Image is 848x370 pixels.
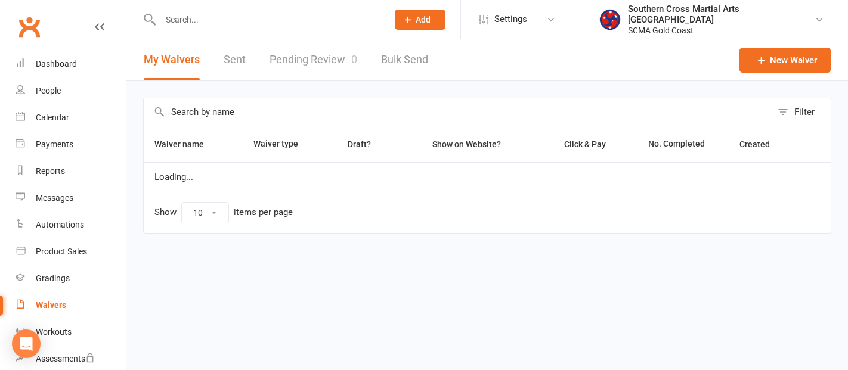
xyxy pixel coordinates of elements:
span: Waiver name [154,139,217,149]
img: thumb_image1620786302.png [598,8,622,32]
input: Search by name [144,98,772,126]
div: People [36,86,61,95]
button: Click & Pay [553,137,619,151]
th: No. Completed [637,126,729,162]
a: Bulk Send [381,39,428,80]
div: Dashboard [36,59,77,69]
button: Waiver name [154,137,217,151]
a: Sent [224,39,246,80]
div: Product Sales [36,247,87,256]
div: Payments [36,139,73,149]
a: Clubworx [14,12,44,42]
div: Waivers [36,300,66,310]
div: items per page [234,207,293,217]
td: Loading... [144,162,831,192]
div: Calendar [36,113,69,122]
button: Show on Website? [422,137,514,151]
div: Automations [36,220,84,229]
div: Open Intercom Messenger [12,329,41,358]
a: Workouts [16,319,126,346]
span: Draft? [348,139,371,149]
button: My Waivers [144,39,200,80]
a: Calendar [16,104,126,131]
div: Reports [36,166,65,176]
th: Waiver type [243,126,320,162]
a: Reports [16,158,126,185]
div: SCMA Gold Coast [628,25,815,36]
a: Waivers [16,292,126,319]
div: Workouts [36,327,72,337]
a: New Waiver [739,48,831,73]
span: Click & Pay [564,139,606,149]
span: Add [416,15,431,24]
a: Messages [16,185,126,212]
a: Payments [16,131,126,158]
a: Pending Review0 [270,39,357,80]
div: Show [154,202,293,223]
input: Search... [157,11,379,28]
span: 0 [351,53,357,66]
a: Product Sales [16,238,126,265]
span: Created [739,139,783,149]
a: Automations [16,212,126,238]
a: Dashboard [16,51,126,77]
a: People [16,77,126,104]
button: Add [395,10,445,30]
div: Southern Cross Martial Arts [GEOGRAPHIC_DATA] [628,4,815,25]
span: Settings [494,6,527,33]
button: Draft? [337,137,384,151]
div: Assessments [36,354,95,363]
button: Created [739,137,783,151]
div: Messages [36,193,73,203]
div: Gradings [36,273,70,283]
button: Filter [772,98,831,126]
span: Show on Website? [432,139,501,149]
div: Filter [794,105,815,119]
a: Gradings [16,265,126,292]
